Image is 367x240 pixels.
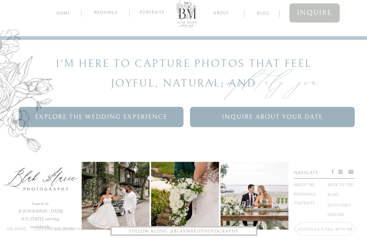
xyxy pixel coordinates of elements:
a: about [207,10,236,16]
img: Still dreaming about this timeless anniversary session! These two looked like they stepped straig... [82,162,150,229]
a: Weddings [294,192,323,199]
img: Nothing sweeter than seeing two people surrounded by all those they love as they begin their fore... [221,162,289,229]
a: [GEOGRAPHIC_DATA] [33,226,62,237]
h2: I'm here to capture Photos that feel joyful, natural, anD [32,54,336,93]
a: Explore the Wedding Experience [19,107,183,127]
a: [GEOGRAPHIC_DATA] [55,226,84,237]
h3: navigate [294,169,329,175]
a: Schedule a call with me [298,226,355,238]
a: Weddings [89,11,122,17]
a: Blog [328,191,356,198]
span: Explore the Wedding Experience [35,111,168,123]
a: questions [328,202,356,208]
a: Portraits [294,201,323,211]
a: inquire About Your Date [190,107,355,127]
a: inquire [328,211,346,218]
a: follow along @BlakMariePhotography [110,227,257,235]
a: Portraits [137,10,167,16]
h2: based in [GEOGRAPHIC_DATA][US_STATE], serving worldwide. [11,200,70,219]
a: Orlando [7,226,36,237]
span: inquire [297,6,332,20]
a: home [55,10,72,16]
a: back to top [328,181,356,188]
span: inquire About Your Date [222,111,323,123]
a: inquire [289,3,340,23]
img: I never take it lightly when couples say things like this after their wedding day. Because yes, I... [151,162,219,229]
a: blog [251,10,275,16]
a: about me [294,181,323,188]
